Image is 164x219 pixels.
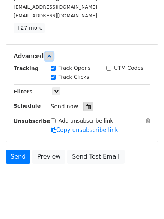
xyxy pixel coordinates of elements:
a: Copy unsubscribe link [51,127,118,133]
strong: Unsubscribe [14,118,50,124]
a: Send Test Email [67,150,124,164]
strong: Schedule [14,103,41,109]
a: Preview [32,150,65,164]
small: [EMAIL_ADDRESS][DOMAIN_NAME] [14,13,97,18]
a: +27 more [14,23,45,33]
label: UTM Codes [114,64,143,72]
strong: Tracking [14,65,39,71]
strong: Filters [14,88,33,94]
label: Track Clicks [59,73,89,81]
label: Track Opens [59,64,91,72]
span: Send now [51,103,78,110]
iframe: Chat Widget [126,183,164,219]
a: Send [6,150,30,164]
small: [EMAIL_ADDRESS][DOMAIN_NAME] [14,4,97,10]
label: Add unsubscribe link [59,117,113,125]
h5: Advanced [14,52,150,60]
